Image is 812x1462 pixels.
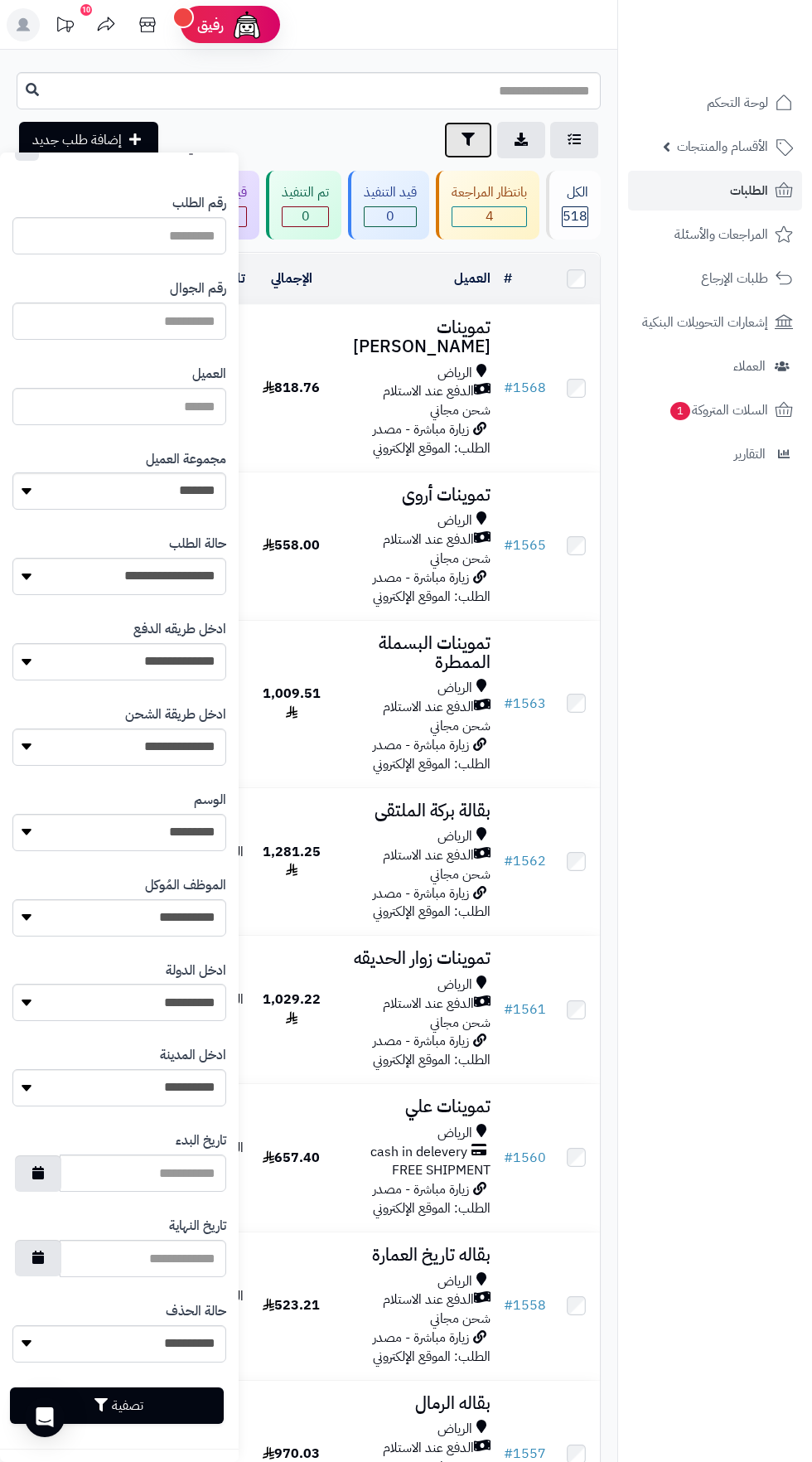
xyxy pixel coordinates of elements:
[197,15,224,35] span: رفيق
[373,419,491,458] span: زيارة مباشرة - مصدر الطلب: الموقع الإلكتروني
[282,183,329,202] div: تم التنفيذ
[504,1000,546,1019] a: #1561
[169,1217,226,1236] label: تاريخ النهاية
[345,171,433,240] a: قيد التنفيذ 0
[430,549,491,569] span: شحن مجاني
[504,851,546,871] a: #1562
[373,883,491,922] span: زيارة مباشرة - مصدر الطلب: الموقع الإلكتروني
[263,378,320,398] span: 818.76
[10,1387,224,1424] button: تصفية
[504,1148,513,1168] span: #
[271,269,312,288] a: الإجمالي
[699,12,796,47] img: logo-2.png
[628,434,802,474] a: التقارير
[454,269,491,288] a: العميل
[504,378,513,398] span: #
[25,1397,65,1437] div: Open Intercom Messenger
[504,535,546,555] a: #1565
[383,1439,474,1458] span: الدفع عند الاستلام
[730,179,768,202] span: الطلبات
[373,1031,491,1070] span: زيارة مباشرة - مصدر الطلب: الموقع الإلكتروني
[373,1179,491,1218] span: زيارة مباشرة - مصدر الطلب: الموقع الإلكتروني
[504,1148,546,1168] a: #1560
[166,961,226,980] label: ادخل الدولة
[430,864,491,884] span: شحن مجاني
[338,634,491,672] h3: تموينات البسملة الممطرة
[365,207,416,226] span: 0
[263,684,321,723] span: 1,009.51
[543,171,604,240] a: الكل518
[338,1246,491,1265] h3: بقاله تاريخ العمارة
[437,1420,472,1439] span: الرياض
[437,1272,472,1291] span: الرياض
[563,207,587,226] span: 518
[338,949,491,968] h3: تموينات زوار الحديقه
[437,679,472,698] span: الرياض
[230,8,263,41] img: ai-face.png
[504,694,546,714] a: #1563
[677,135,768,158] span: الأقسام والمنتجات
[146,450,226,469] label: مجموعة العميل
[338,1394,491,1413] h3: بقاله الرمال
[437,1124,472,1143] span: الرياض
[338,486,491,505] h3: تموينات أروى
[373,568,491,607] span: زيارة مباشرة - مصدر الطلب: الموقع الإلكتروني
[733,355,766,378] span: العملاء
[628,346,802,386] a: العملاء
[172,194,226,213] label: رقم الطلب
[701,267,768,290] span: طلبات الإرجاع
[338,318,491,356] h3: تموينات [PERSON_NAME]
[392,1160,491,1180] span: FREE SHIPMENT
[166,1302,226,1321] label: حالة الحذف
[628,259,802,298] a: طلبات الإرجاع
[263,1148,320,1168] span: 657.40
[263,990,321,1029] span: 1,029.22
[628,83,802,123] a: لوحة التحكم
[364,183,417,202] div: قيد التنفيذ
[370,1143,467,1162] span: cash in delevery
[452,207,526,226] span: 4
[383,530,474,549] span: الدفع عند الاستلام
[373,735,491,774] span: زيارة مباشرة - مصدر الطلب: الموقع الإلكتروني
[707,91,768,114] span: لوحة التحكم
[176,1131,226,1150] label: تاريخ البدء
[283,207,328,226] span: 0
[504,851,513,871] span: #
[182,140,226,157] h3: تصفية
[145,876,226,895] label: الموظف المُوكل
[32,130,122,150] span: إضافة طلب جديد
[674,223,768,246] span: المراجعات والأسئلة
[628,303,802,342] a: إشعارات التحويلات البنكية
[430,400,491,420] span: شحن مجاني
[504,378,546,398] a: #1568
[504,694,513,714] span: #
[19,122,158,158] a: إضافة طلب جديد
[430,1309,491,1329] span: شحن مجاني
[170,279,226,298] label: رقم الجوال
[430,1013,491,1033] span: شحن مجاني
[44,8,85,46] a: تحديثات المنصة
[433,171,543,240] a: بانتظار المراجعة 4
[383,382,474,401] span: الدفع عند الاستلام
[642,311,768,334] span: إشعارات التحويلات البنكية
[338,1097,491,1116] h3: تموينات علي
[263,535,320,555] span: 558.00
[80,4,92,16] div: 10
[373,1328,491,1367] span: زيارة مباشرة - مصدر الطلب: الموقع الإلكتروني
[383,1290,474,1310] span: الدفع عند الاستلام
[383,846,474,865] span: الدفع عند الاستلام
[437,511,472,530] span: الرياض
[504,1295,546,1315] a: #1558
[504,1295,513,1315] span: #
[133,620,226,639] label: ادخل طريقه الدفع
[125,705,226,724] label: ادخل طريقة الشحن
[437,827,472,846] span: الرياض
[263,1295,320,1315] span: 523.21
[383,995,474,1014] span: الدفع عند الاستلام
[192,365,226,384] label: العميل
[263,842,321,881] span: 1,281.25
[504,1000,513,1019] span: #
